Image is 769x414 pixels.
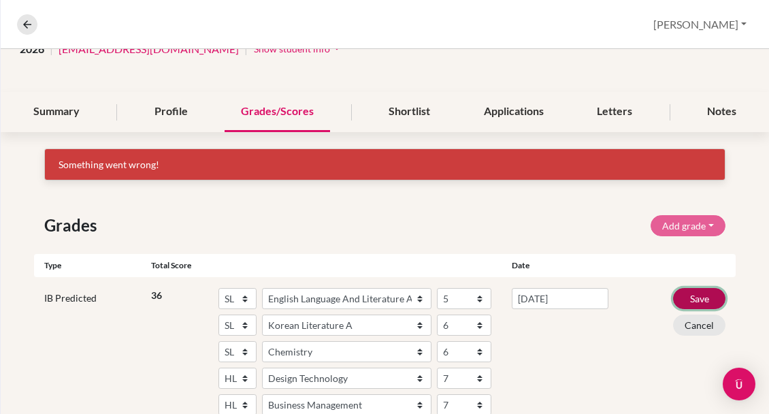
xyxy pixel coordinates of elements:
[59,157,711,172] p: Something went wrong!
[138,92,204,132] div: Profile
[254,43,330,54] span: Show student info
[225,92,330,132] div: Grades/Scores
[151,259,502,272] div: Total score
[723,368,755,400] div: Open Intercom Messenger
[372,92,446,132] div: Shortlist
[512,288,608,309] input: dd/mm/yyyy
[673,315,725,336] button: Cancel
[673,288,725,309] button: Save
[647,12,753,37] button: [PERSON_NAME]
[50,41,53,57] span: |
[580,92,649,132] div: Letters
[253,38,344,59] button: Show student infoarrow_drop_down
[691,92,753,132] div: Notes
[59,41,239,57] a: [EMAIL_ADDRESS][DOMAIN_NAME]
[468,92,560,132] div: Applications
[34,259,151,272] div: Type
[17,92,96,132] div: Summary
[20,41,44,57] span: 2026
[651,215,725,236] button: Add grade
[502,259,677,272] div: Date
[244,41,248,57] span: |
[44,213,102,238] span: Grades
